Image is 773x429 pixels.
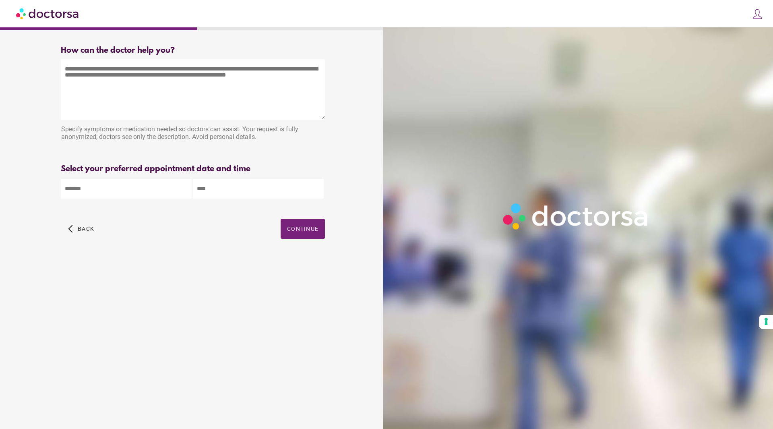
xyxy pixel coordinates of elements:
div: How can the doctor help you? [61,46,325,55]
img: Doctorsa.com [16,4,80,23]
button: Continue [281,219,325,239]
div: Specify symptoms or medication needed so doctors can assist. Your request is fully anonymized; do... [61,121,325,147]
span: Back [78,226,94,232]
button: Your consent preferences for tracking technologies [759,315,773,329]
button: arrow_back_ios Back [65,219,97,239]
img: Logo-Doctorsa-trans-White-partial-flat.png [499,199,653,234]
img: icons8-customer-100.png [752,8,763,20]
div: Select your preferred appointment date and time [61,164,325,174]
span: Continue [287,226,318,232]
